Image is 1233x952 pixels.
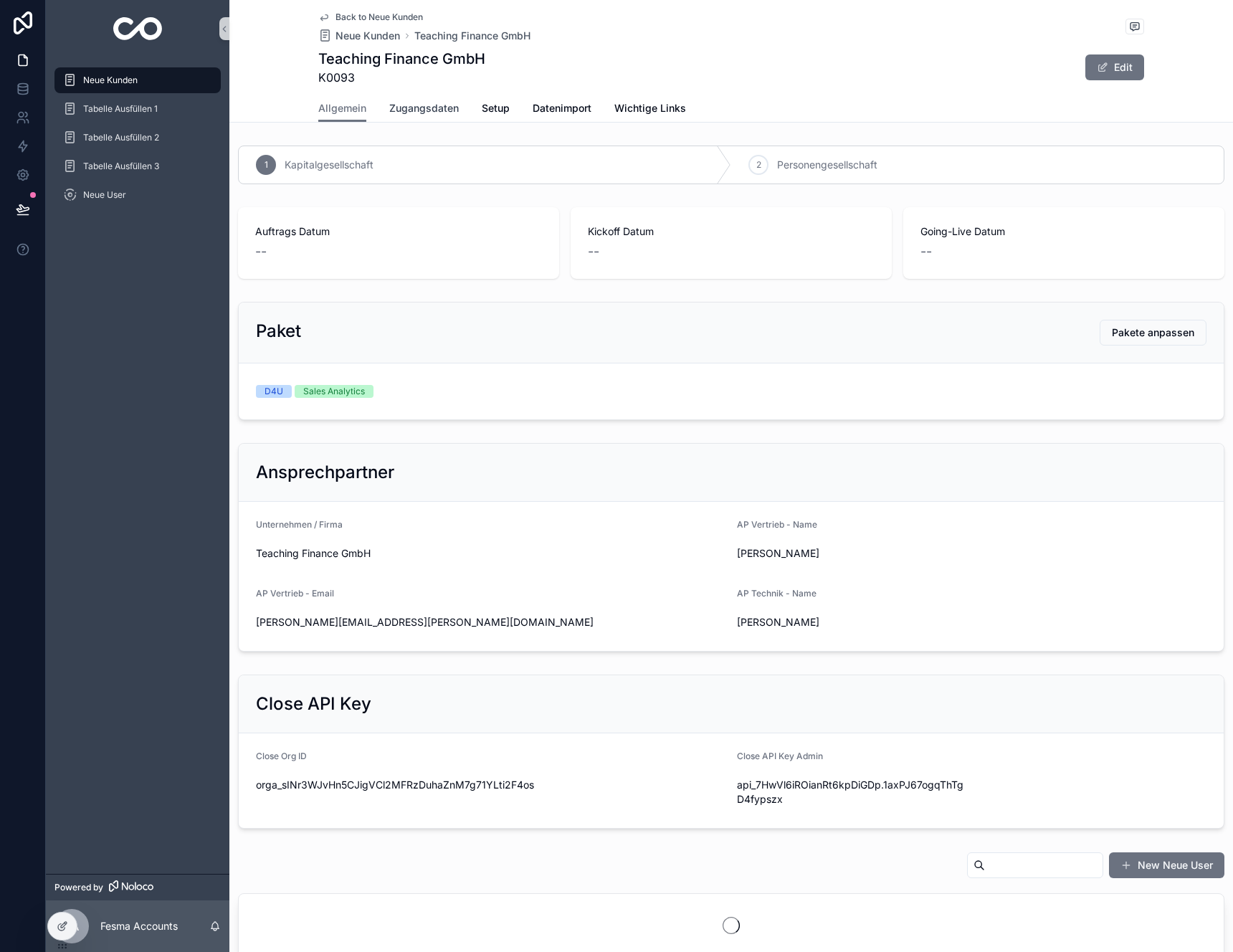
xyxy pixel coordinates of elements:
button: New Neue User [1109,852,1224,878]
span: Neue Kunden [83,75,138,86]
span: orga_sINr3WJvHn5CJigVCl2MFRzDuhaZnM7g71YLti2F4os [256,778,725,792]
a: Neue User [54,182,221,208]
a: Wichtige Links [614,95,686,124]
span: Close API Key Admin [737,751,823,761]
span: Going-Live Datum [920,224,1207,239]
a: Allgemein [318,95,366,123]
img: App logo [113,17,163,40]
button: Edit [1085,54,1144,80]
span: Neue Kunden [335,29,400,43]
span: Pakete anpassen [1112,325,1194,340]
span: Teaching Finance GmbH [256,546,725,561]
span: Zugangsdaten [389,101,459,115]
span: Neue User [83,189,126,201]
span: Unternehmen / Firma [256,519,343,530]
span: Tabelle Ausfüllen 3 [83,161,159,172]
span: AP Technik - Name [737,588,817,599]
a: Neue Kunden [318,29,400,43]
div: scrollable content [46,57,229,227]
h2: Close API Key [256,692,371,715]
a: Teaching Finance GmbH [414,29,530,43]
span: -- [588,242,599,262]
span: Wichtige Links [614,101,686,115]
span: Auftrags Datum [255,224,542,239]
span: Back to Neue Kunden [335,11,423,23]
span: [PERSON_NAME][EMAIL_ADDRESS][PERSON_NAME][DOMAIN_NAME] [256,615,725,629]
a: Datenimport [533,95,591,124]
span: Personengesellschaft [777,158,877,172]
span: -- [920,242,932,262]
span: Close Org ID [256,751,307,761]
button: Pakete anpassen [1100,320,1206,346]
a: Setup [482,95,510,124]
h2: Ansprechpartner [256,461,394,484]
h1: Teaching Finance GmbH [318,49,485,69]
a: Tabelle Ausfüllen 3 [54,153,221,179]
span: api_7HwVl6iROianRt6kpDiGDp.1axPJ67ogqThTgD4fypszx [737,778,966,806]
a: Back to Neue Kunden [318,11,423,23]
div: D4U [265,385,283,398]
span: [PERSON_NAME] [737,615,966,629]
p: Fesma Accounts [100,919,178,933]
span: AP Vertrieb - Email [256,588,334,599]
a: Zugangsdaten [389,95,459,124]
h2: Paket [256,320,301,343]
div: Sales Analytics [303,385,365,398]
a: Tabelle Ausfüllen 2 [54,125,221,151]
span: -- [255,242,267,262]
span: Kapitalgesellschaft [285,158,373,172]
a: Powered by [46,874,229,900]
span: K0093 [318,69,485,86]
span: 2 [756,159,761,171]
span: Kickoff Datum [588,224,875,239]
span: Allgemein [318,101,366,115]
span: [PERSON_NAME] [737,546,966,561]
span: Tabelle Ausfüllen 2 [83,132,159,143]
span: Setup [482,101,510,115]
a: Tabelle Ausfüllen 1 [54,96,221,122]
span: 1 [265,159,268,171]
span: AP Vertrieb - Name [737,519,817,530]
a: Neue Kunden [54,67,221,93]
span: Powered by [54,882,103,893]
span: Tabelle Ausfüllen 1 [83,103,158,115]
span: Datenimport [533,101,591,115]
